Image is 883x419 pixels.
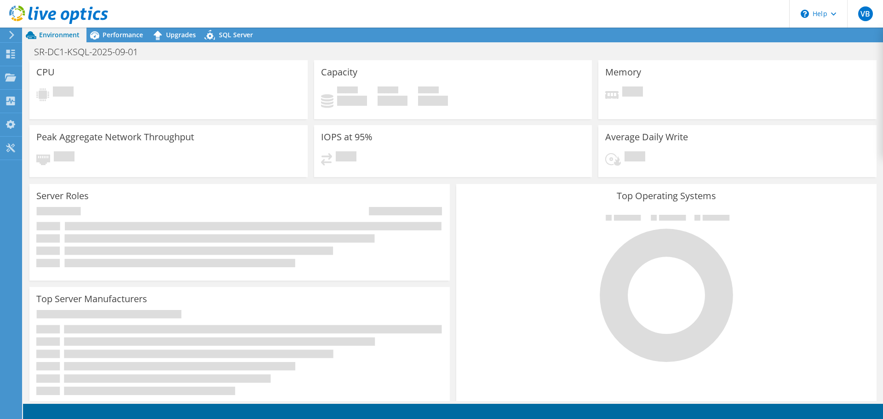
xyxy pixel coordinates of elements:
h3: Peak Aggregate Network Throughput [36,132,194,142]
h1: SR-DC1-KSQL-2025-09-01 [30,47,152,57]
h3: IOPS at 95% [321,132,373,142]
h3: Memory [605,67,641,77]
span: VB [858,6,873,21]
h3: Top Server Manufacturers [36,294,147,304]
span: Pending [53,86,74,99]
span: Upgrades [166,30,196,39]
span: Environment [39,30,80,39]
h3: CPU [36,67,55,77]
span: Pending [625,151,645,164]
h3: Average Daily Write [605,132,688,142]
svg: \n [801,10,809,18]
span: Free [378,86,398,96]
h3: Server Roles [36,191,89,201]
span: Pending [622,86,643,99]
h4: 0 GiB [418,96,448,106]
span: Performance [103,30,143,39]
span: Total [418,86,439,96]
span: Pending [336,151,356,164]
span: Used [337,86,358,96]
h4: 0 GiB [378,96,407,106]
h3: Top Operating Systems [463,191,870,201]
span: Pending [54,151,75,164]
h3: Capacity [321,67,357,77]
span: SQL Server [219,30,253,39]
h4: 0 GiB [337,96,367,106]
